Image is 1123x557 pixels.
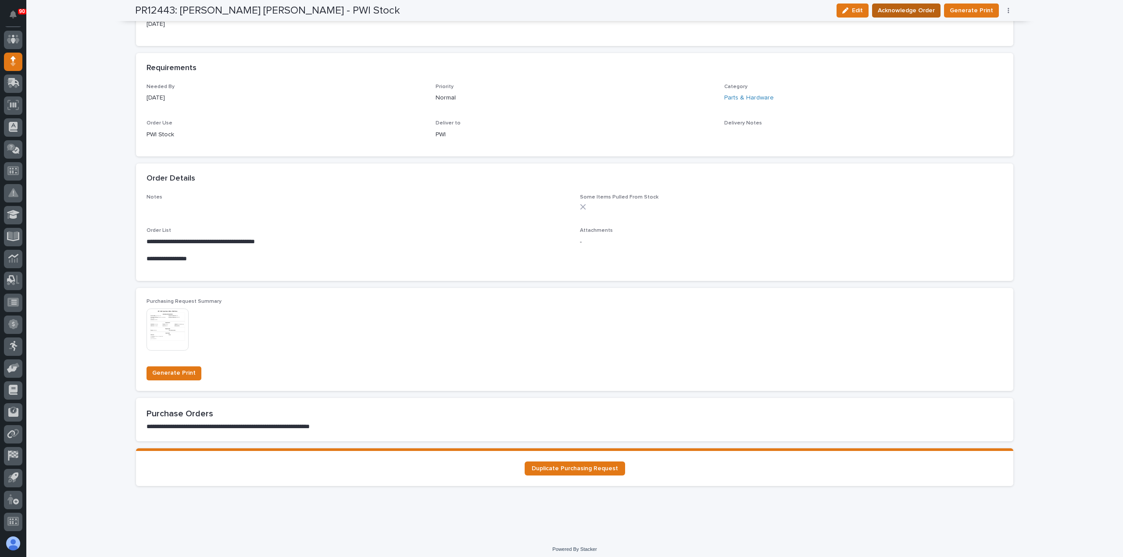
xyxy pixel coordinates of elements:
[436,84,454,89] span: Priority
[580,238,1003,247] p: -
[147,174,195,184] h2: Order Details
[878,5,935,16] span: Acknowledge Order
[152,368,196,378] span: Generate Print
[436,93,714,103] p: Normal
[147,299,222,304] span: Purchasing Request Summary
[135,4,400,17] h2: PR12443: [PERSON_NAME] [PERSON_NAME] - PWI Stock
[552,546,597,552] a: Powered By Stacker
[872,4,941,18] button: Acknowledge Order
[950,5,993,16] span: Generate Print
[147,84,175,89] span: Needed By
[852,7,863,14] span: Edit
[837,4,869,18] button: Edit
[19,8,25,14] p: 90
[147,195,162,200] span: Notes
[525,461,625,475] a: Duplicate Purchasing Request
[147,366,201,380] button: Generate Print
[4,534,22,553] button: users-avatar
[944,4,999,18] button: Generate Print
[724,93,774,103] a: Parts & Hardware
[11,11,22,25] div: Notifications90
[724,121,762,126] span: Delivery Notes
[147,408,1003,419] h2: Purchase Orders
[724,84,747,89] span: Category
[147,130,425,139] p: PWI Stock
[147,228,171,233] span: Order List
[436,130,714,139] p: PWI
[4,5,22,24] button: Notifications
[580,195,658,200] span: Some Items Pulled From Stock
[580,228,613,233] span: Attachments
[147,20,569,29] p: [DATE]
[147,64,197,73] h2: Requirements
[147,121,172,126] span: Order Use
[532,465,618,472] span: Duplicate Purchasing Request
[147,93,425,103] p: [DATE]
[436,121,461,126] span: Deliver to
